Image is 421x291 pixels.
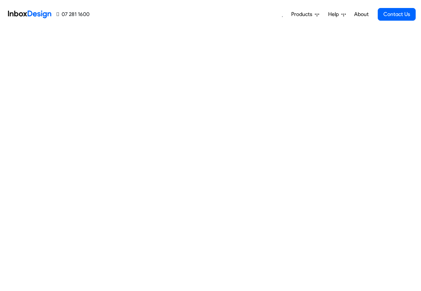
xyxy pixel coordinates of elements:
a: Help [325,8,348,21]
a: 07 281 1600 [57,10,90,18]
span: Help [328,10,341,18]
span: Products [291,10,315,18]
a: About [352,8,370,21]
a: Contact Us [378,8,416,21]
a: Products [289,8,322,21]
